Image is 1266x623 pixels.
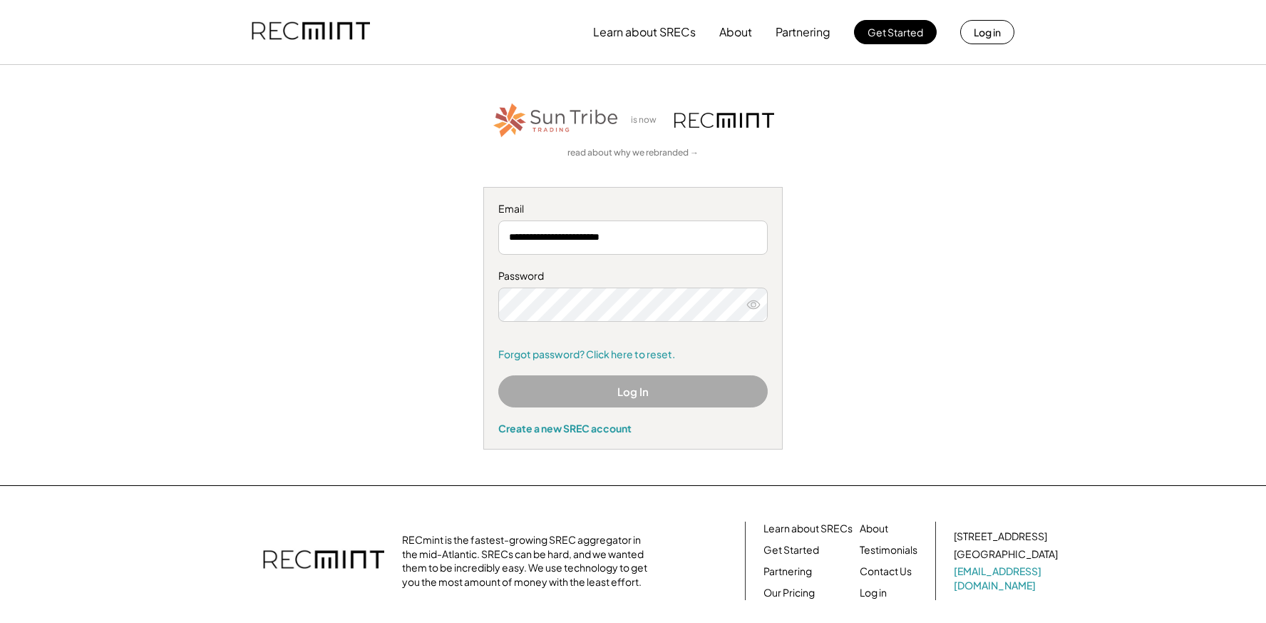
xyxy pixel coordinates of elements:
[402,533,655,589] div: RECmint is the fastest-growing SREC aggregator in the mid-Atlantic. SRECs can be hard, and we wan...
[498,375,768,407] button: Log In
[674,113,774,128] img: recmint-logotype%403x.png
[763,564,812,579] a: Partnering
[854,20,937,44] button: Get Started
[763,543,819,557] a: Get Started
[860,586,887,600] a: Log in
[252,8,370,56] img: recmint-logotype%403x.png
[954,564,1061,592] a: [EMAIL_ADDRESS][DOMAIN_NAME]
[492,101,620,140] img: STT_Horizontal_Logo%2B-%2BColor.png
[860,522,888,536] a: About
[567,147,699,159] a: read about why we rebranded →
[954,547,1058,562] div: [GEOGRAPHIC_DATA]
[954,530,1047,544] div: [STREET_ADDRESS]
[763,522,853,536] a: Learn about SRECs
[776,18,830,46] button: Partnering
[719,18,752,46] button: About
[498,269,768,283] div: Password
[860,543,917,557] a: Testimonials
[627,114,667,126] div: is now
[498,348,768,362] a: Forgot password? Click here to reset.
[498,422,768,435] div: Create a new SREC account
[263,536,384,586] img: recmint-logotype%403x.png
[763,586,815,600] a: Our Pricing
[498,202,768,216] div: Email
[860,564,912,579] a: Contact Us
[960,20,1014,44] button: Log in
[593,18,696,46] button: Learn about SRECs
